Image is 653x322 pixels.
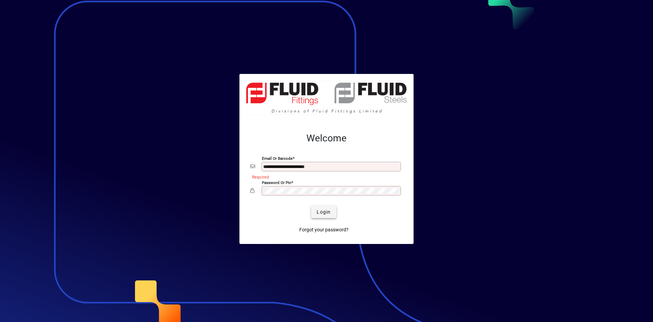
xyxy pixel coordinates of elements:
button: Login [311,206,336,218]
mat-label: Email or Barcode [262,156,292,161]
mat-error: Required [252,173,397,180]
span: Forgot your password? [299,226,349,233]
span: Login [317,209,331,216]
h2: Welcome [250,133,403,144]
a: Forgot your password? [297,224,351,236]
mat-label: Password or Pin [262,180,291,185]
